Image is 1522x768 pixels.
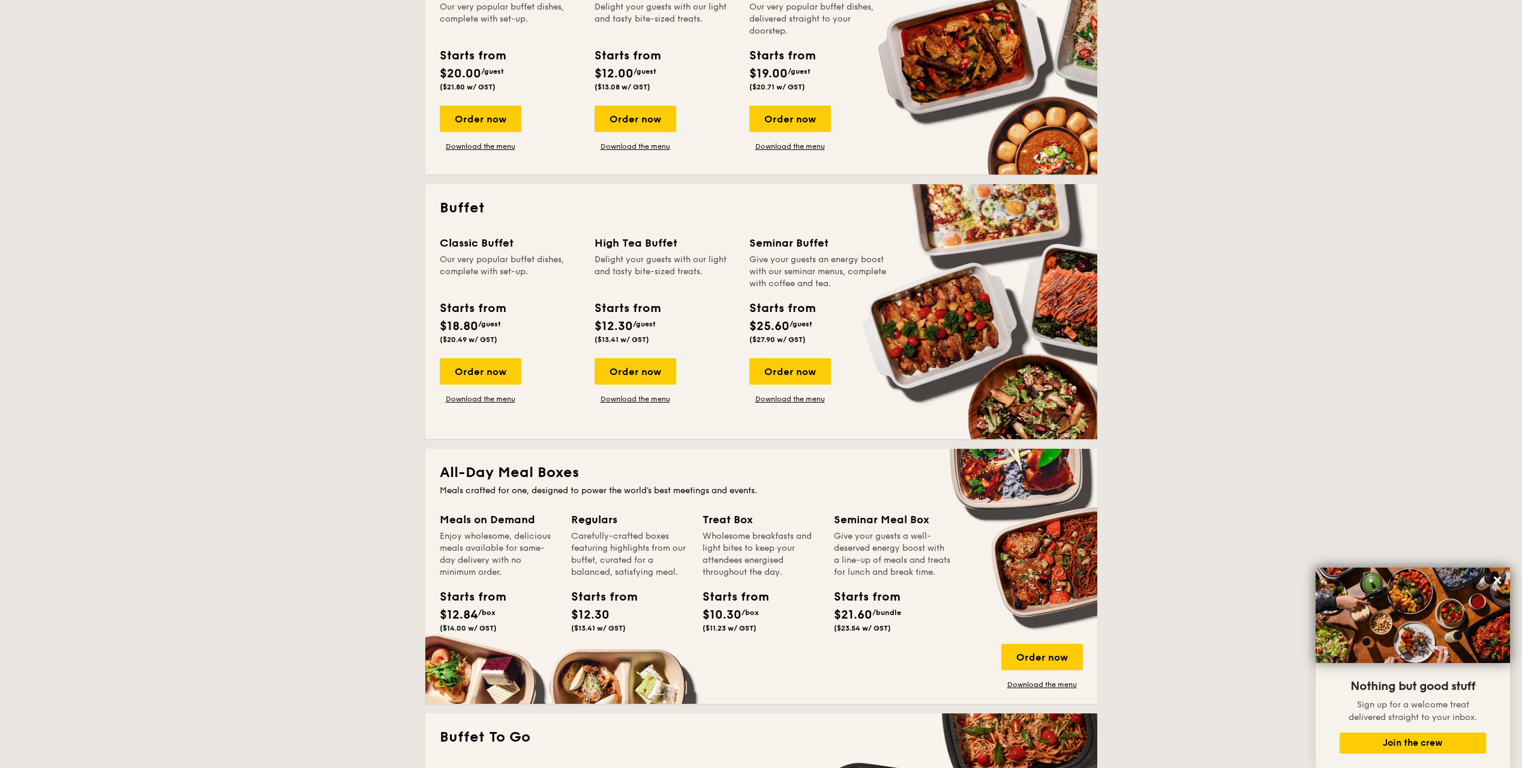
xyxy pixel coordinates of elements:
[440,394,521,404] a: Download the menu
[789,320,812,328] span: /guest
[440,106,521,132] div: Order now
[1488,571,1507,590] button: Close
[1001,680,1083,689] a: Download the menu
[834,624,891,632] span: ($23.54 w/ GST)
[742,608,759,617] span: /box
[571,624,626,632] span: ($13.41 w/ GST)
[595,67,634,81] span: $12.00
[440,588,494,606] div: Starts from
[749,394,831,404] a: Download the menu
[481,67,504,76] span: /guest
[703,511,819,528] div: Treat Box
[440,728,1083,747] h2: Buffet To Go
[788,67,810,76] span: /guest
[595,83,650,91] span: ($13.08 w/ GST)
[440,199,1083,218] h2: Buffet
[595,335,649,344] span: ($13.41 w/ GST)
[703,588,757,606] div: Starts from
[749,358,831,385] div: Order now
[571,511,688,528] div: Regulars
[749,47,815,65] div: Starts from
[749,335,806,344] span: ($27.90 w/ GST)
[595,142,676,151] a: Download the menu
[703,624,757,632] span: ($11.23 w/ GST)
[440,67,481,81] span: $20.00
[595,254,735,290] div: Delight your guests with our light and tasty bite-sized treats.
[703,530,819,578] div: Wholesome breakfasts and light bites to keep your attendees energised throughout the day.
[440,511,557,528] div: Meals on Demand
[749,106,831,132] div: Order now
[749,319,789,334] span: $25.60
[571,530,688,578] div: Carefully-crafted boxes featuring highlights from our buffet, curated for a balanced, satisfying ...
[595,394,676,404] a: Download the menu
[749,235,890,251] div: Seminar Buffet
[440,319,478,334] span: $18.80
[440,624,497,632] span: ($14.00 w/ GST)
[595,47,660,65] div: Starts from
[633,320,656,328] span: /guest
[478,320,501,328] span: /guest
[440,254,580,290] div: Our very popular buffet dishes, complete with set-up.
[834,588,888,606] div: Starts from
[440,299,505,317] div: Starts from
[749,142,831,151] a: Download the menu
[634,67,656,76] span: /guest
[440,485,1083,497] div: Meals crafted for one, designed to power the world's best meetings and events.
[1340,733,1486,754] button: Join the crew
[703,608,742,622] span: $10.30
[834,511,951,528] div: Seminar Meal Box
[571,588,625,606] div: Starts from
[440,358,521,385] div: Order now
[749,83,805,91] span: ($20.71 w/ GST)
[440,530,557,578] div: Enjoy wholesome, delicious meals available for same-day delivery with no minimum order.
[595,106,676,132] div: Order now
[440,235,580,251] div: Classic Buffet
[595,235,735,251] div: High Tea Buffet
[478,608,496,617] span: /box
[571,608,610,622] span: $12.30
[595,358,676,385] div: Order now
[872,608,901,617] span: /bundle
[595,1,735,37] div: Delight your guests with our light and tasty bite-sized treats.
[749,67,788,81] span: $19.00
[1001,644,1083,670] div: Order now
[834,530,951,578] div: Give your guests a well-deserved energy boost with a line-up of meals and treats for lunch and br...
[440,83,496,91] span: ($21.80 w/ GST)
[440,463,1083,482] h2: All-Day Meal Boxes
[440,142,521,151] a: Download the menu
[440,608,478,622] span: $12.84
[749,254,890,290] div: Give your guests an energy boost with our seminar menus, complete with coffee and tea.
[834,608,872,622] span: $21.60
[595,299,660,317] div: Starts from
[1349,700,1477,722] span: Sign up for a welcome treat delivered straight to your inbox.
[1316,568,1510,663] img: DSC07876-Edit02-Large.jpeg
[1350,679,1475,694] span: Nothing but good stuff
[440,47,505,65] div: Starts from
[440,1,580,37] div: Our very popular buffet dishes, complete with set-up.
[749,1,890,37] div: Our very popular buffet dishes, delivered straight to your doorstep.
[749,299,815,317] div: Starts from
[440,335,497,344] span: ($20.49 w/ GST)
[595,319,633,334] span: $12.30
